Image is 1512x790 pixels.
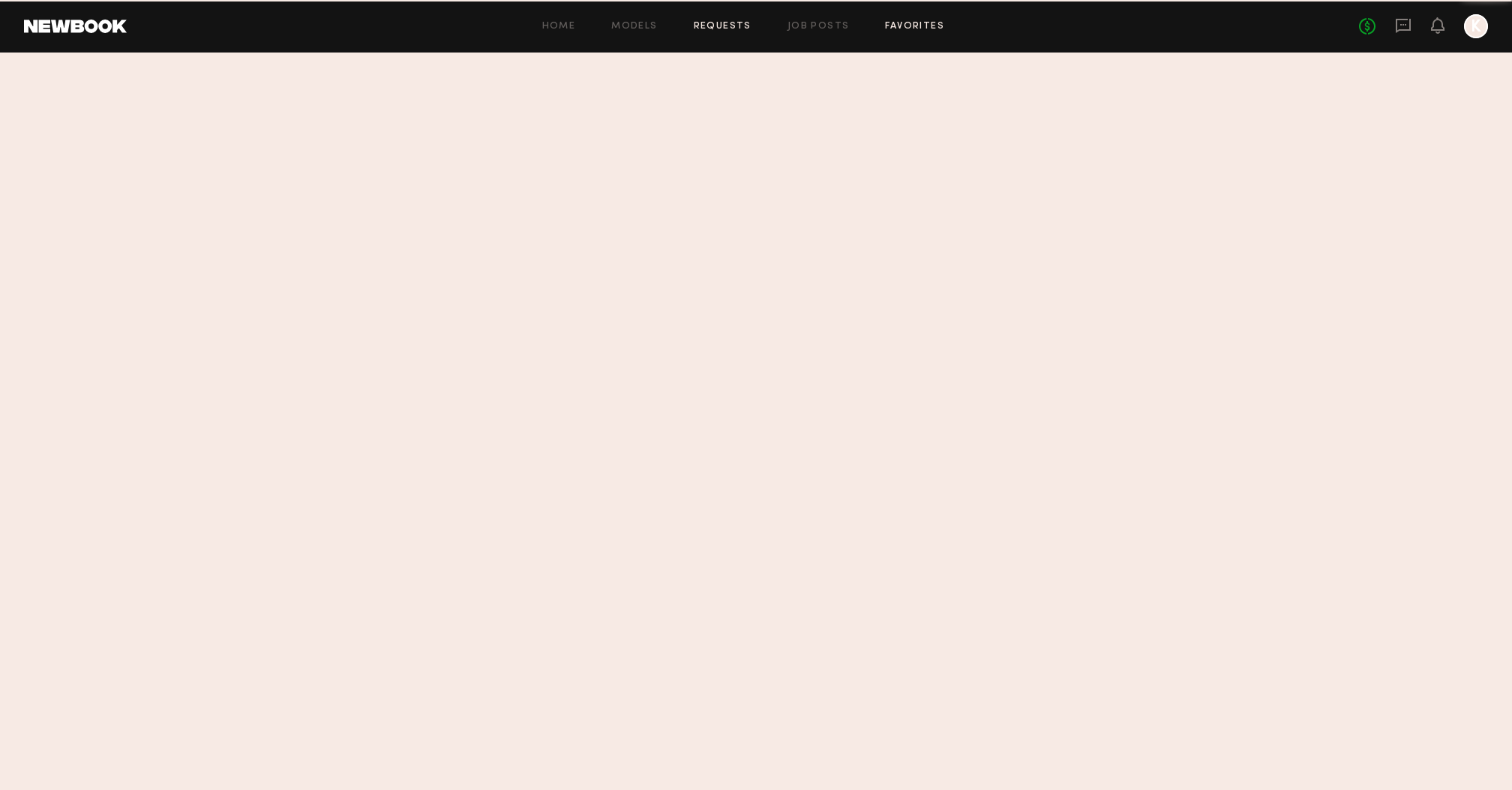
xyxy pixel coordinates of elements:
[542,22,576,32] a: Home
[1464,14,1488,38] a: K
[611,22,657,32] a: Models
[885,22,944,32] a: Favorites
[787,22,850,32] a: Job Posts
[694,22,751,32] a: Requests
